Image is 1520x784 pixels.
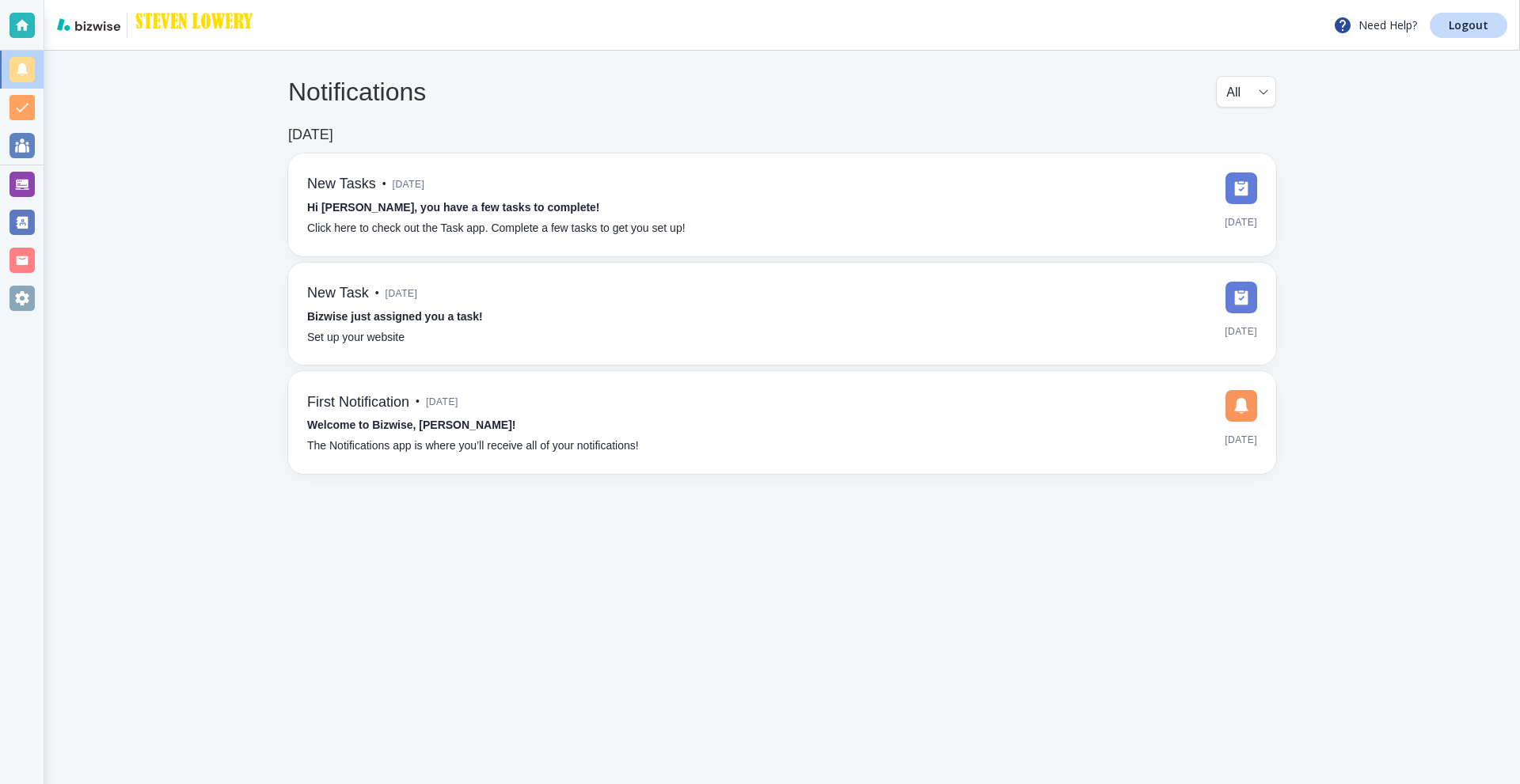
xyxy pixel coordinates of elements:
[307,201,600,214] strong: Hi [PERSON_NAME], you have a few tasks to complete!
[288,153,1276,256] a: New Tasks•[DATE]Hi [PERSON_NAME], you have a few tasks to complete!Click here to check out the Ta...
[307,419,515,431] strong: Welcome to Bizwise, [PERSON_NAME]!
[1225,210,1257,234] span: [DATE]
[307,220,686,237] p: Click here to check out the Task app. Complete a few tasks to get you set up!
[1333,16,1417,35] p: Need Help?
[307,285,369,302] h6: New Task
[57,18,120,31] img: bizwise
[307,310,483,323] strong: Bizwise just assigned you a task!
[307,329,405,347] p: Set up your website
[1225,428,1257,452] span: [DATE]
[426,390,458,414] span: [DATE]
[1225,282,1257,313] img: DashboardSidebarTasks.svg
[1225,172,1257,204] img: DashboardSidebarTasks.svg
[416,393,420,411] p: •
[382,176,386,193] p: •
[386,282,418,305] span: [DATE]
[393,172,425,196] span: [DATE]
[1430,13,1507,38] a: Logout
[1226,77,1266,107] div: All
[288,371,1276,474] a: First Notification•[DATE]Welcome to Bizwise, [PERSON_NAME]!The Notifications app is where you’ll ...
[307,437,639,455] p: The Notifications app is where you’ll receive all of your notifications!
[1449,20,1488,31] p: Logout
[1225,320,1257,343] span: [DATE]
[1225,390,1257,422] img: DashboardSidebarNotification.svg
[134,13,254,38] img: Steven Lowery Land Clearing
[288,77,426,107] h4: Notifications
[288,127,333,144] h6: [DATE]
[288,263,1276,365] a: New Task•[DATE]Bizwise just assigned you a task!Set up your website[DATE]
[307,176,376,193] h6: New Tasks
[375,285,379,302] p: •
[307,394,409,411] h6: First Notification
